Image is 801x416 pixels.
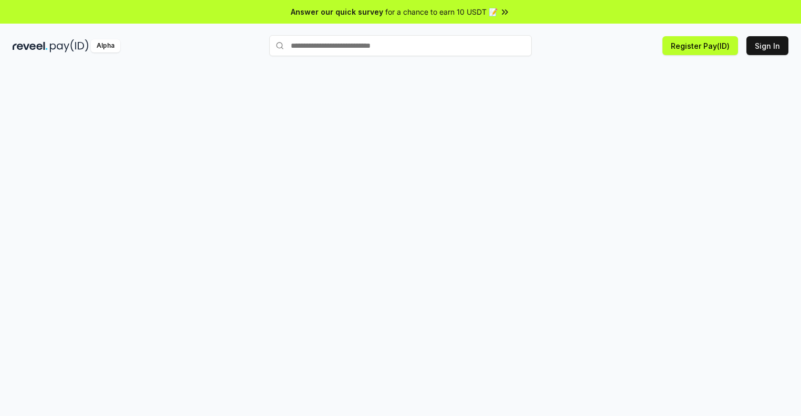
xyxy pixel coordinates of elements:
[385,6,498,17] span: for a chance to earn 10 USDT 📝
[746,36,788,55] button: Sign In
[662,36,738,55] button: Register Pay(ID)
[291,6,383,17] span: Answer our quick survey
[91,39,120,52] div: Alpha
[13,39,48,52] img: reveel_dark
[50,39,89,52] img: pay_id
